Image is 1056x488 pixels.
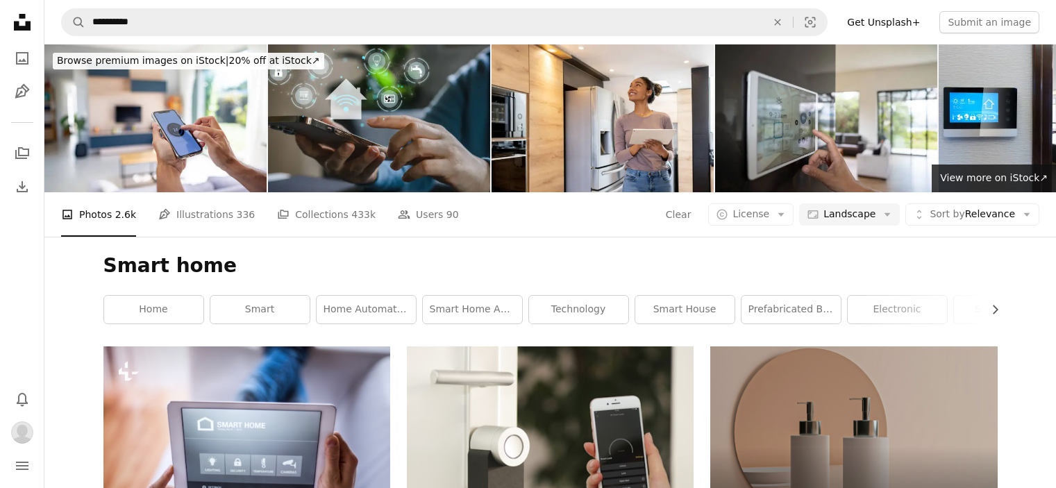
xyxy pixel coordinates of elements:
img: Avatar of user Mikael Gille [11,421,33,444]
button: Profile [8,419,36,446]
button: License [708,203,794,226]
a: Collections 433k [277,192,376,237]
span: 20% off at iStock ↗ [57,55,320,66]
button: Clear [665,203,692,226]
img: Man controlling the temperature of his house using an app on his smart phone [44,44,267,192]
a: electronic [848,296,947,323]
a: Illustrations [8,78,36,106]
button: Submit an image [939,11,1039,33]
a: smart house [635,296,735,323]
a: smart home automation [423,296,522,323]
button: Search Unsplash [62,9,85,35]
button: Clear [762,9,793,35]
button: Menu [8,452,36,480]
span: Relevance [930,208,1015,221]
span: 90 [446,207,459,222]
a: Browse premium images on iStock|20% off at iStock↗ [44,44,333,78]
button: Landscape [799,203,900,226]
span: 336 [237,207,255,222]
a: A tablet with smart home control system. [103,436,390,448]
a: Get Unsplash+ [839,11,928,33]
a: gold Apple iPhone smartphone held at the door [407,435,694,448]
a: home automation [317,296,416,323]
a: Users 90 [398,192,459,237]
button: Sort byRelevance [905,203,1039,226]
span: Sort by [930,208,964,219]
a: smarthome [954,296,1053,323]
h1: Smart home [103,253,998,278]
a: smart [210,296,310,323]
img: Human use smartphone house smart home automation control system app, IOT, connected object, devic... [268,44,490,192]
a: View more on iStock↗ [932,165,1056,192]
button: Notifications [8,385,36,413]
button: scroll list to the right [982,296,998,323]
span: View more on iStock ↗ [940,172,1048,183]
a: prefabricated building [741,296,841,323]
a: Photos [8,44,36,72]
img: Close-up on a person using a home automation system to control the music [715,44,937,192]
a: Download History [8,173,36,201]
span: License [732,208,769,219]
span: 433k [351,207,376,222]
a: Collections [8,140,36,167]
a: home [104,296,203,323]
form: Find visuals sitewide [61,8,828,36]
span: Browse premium images on iStock | [57,55,228,66]
img: Woman controlling the lights of her smart house using an automated system [492,44,714,192]
button: Visual search [794,9,827,35]
span: Landscape [823,208,875,221]
a: technology [529,296,628,323]
a: Illustrations 336 [158,192,255,237]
